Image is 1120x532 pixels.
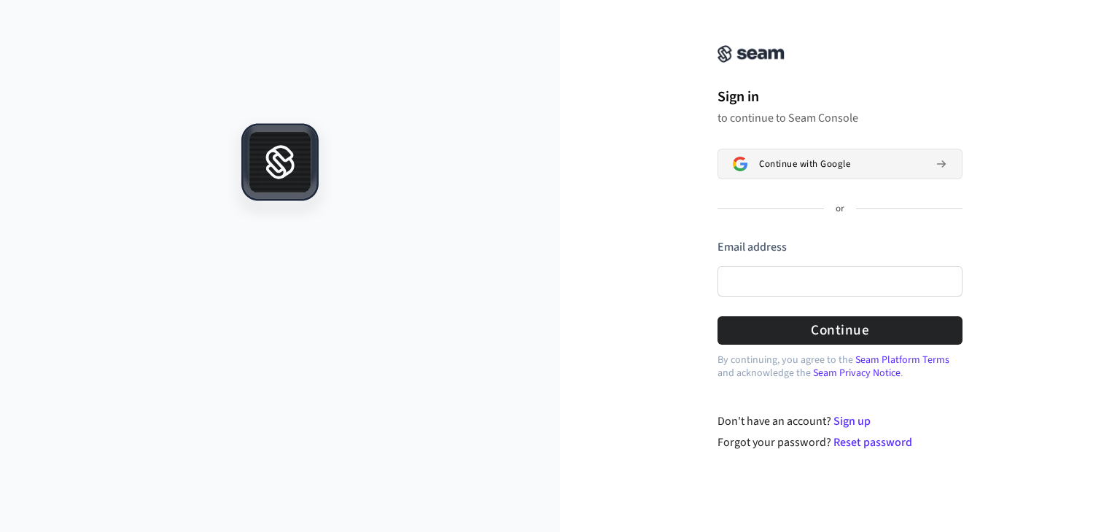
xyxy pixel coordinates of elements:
p: or [836,203,844,216]
div: Forgot your password? [717,434,963,451]
a: Sign up [833,413,871,429]
button: Sign in with GoogleContinue with Google [717,149,962,179]
label: Email address [717,239,787,255]
a: Reset password [833,434,912,450]
span: Continue with Google [759,158,850,170]
h1: Sign in [717,86,962,108]
a: Seam Privacy Notice [813,366,901,380]
a: Seam Platform Terms [855,353,949,367]
img: Seam Console [717,45,785,63]
p: to continue to Seam Console [717,111,962,125]
div: Don't have an account? [717,412,963,430]
img: Sign in with Google [733,157,747,171]
button: Continue [717,316,962,345]
p: By continuing, you agree to the and acknowledge the . [717,353,962,380]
